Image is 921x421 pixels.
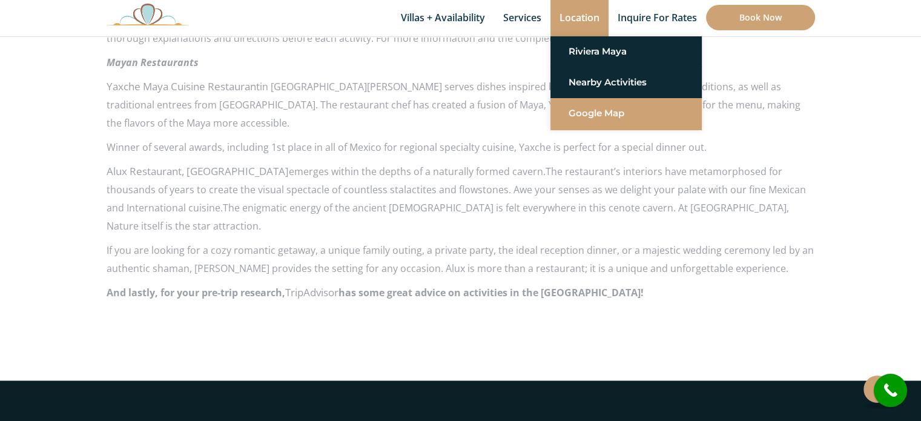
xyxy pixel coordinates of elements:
[285,285,338,299] a: TripAdvisor
[569,71,684,93] a: Nearby Activities
[874,374,907,407] a: call
[107,138,815,156] p: Winner of several awards, including 1st place in all of Mexico for regional specialty cuisine, Ya...
[569,102,684,124] a: Google Map
[107,286,644,299] strong: And lastly, for your pre-trip research, has some great advice on activities in the [GEOGRAPHIC_DA...
[107,56,199,69] em: Mayan Restaurants
[107,78,815,132] p: in [GEOGRAPHIC_DATA][PERSON_NAME] serves dishes inspired by the Maya and their cooking traditions...
[107,162,815,235] p: emerges within the depths of a naturally formed cavern.The restaurant’s interiors have metamorpho...
[706,5,815,30] a: Book Now
[569,41,684,62] a: Riviera Maya
[877,377,904,404] i: call
[107,79,260,93] a: Yaxche Maya Cuisine Restaurant
[107,3,189,25] img: Awesome Logo
[107,241,815,277] p: If you are looking for a cozy romantic getaway, a unique family outing, a private party, the idea...
[107,164,289,178] a: Alux Restaurant, [GEOGRAPHIC_DATA]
